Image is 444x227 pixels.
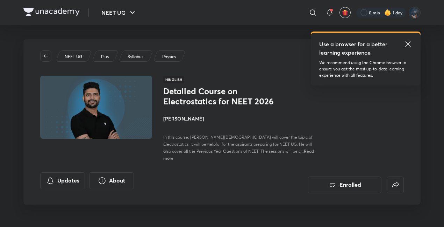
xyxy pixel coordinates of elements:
button: Updates [40,172,85,189]
img: avatar [342,9,348,16]
p: We recommend using the Chrome browser to ensure you get the most up-to-date learning experience w... [319,60,412,78]
p: NEET UG [65,54,82,60]
img: Thumbnail [39,75,153,139]
button: false [387,177,404,193]
img: Muskan Kumar [409,7,421,19]
span: Hinglish [163,76,184,83]
p: Syllabus [128,54,143,60]
p: Physics [162,54,176,60]
img: Company Logo [23,8,80,16]
a: NEET UG [64,54,84,60]
span: Read more [163,148,314,161]
h5: Use a browser for a better learning experience [319,40,389,57]
button: NEET UG [97,6,141,20]
h1: Detailed Course on Electrostatics for NEET 2026 [163,86,278,106]
span: In this course, [PERSON_NAME][DEMOGRAPHIC_DATA] will cover the topic of Electrostatics. It will b... [163,135,313,154]
button: avatar [339,7,351,18]
button: Enrolled [308,177,381,193]
p: Plus [101,54,109,60]
a: Plus [100,54,110,60]
h4: [PERSON_NAME] [163,115,320,122]
a: Syllabus [127,54,145,60]
button: About [89,172,134,189]
a: Company Logo [23,8,80,18]
img: streak [384,9,391,16]
a: Physics [161,54,177,60]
